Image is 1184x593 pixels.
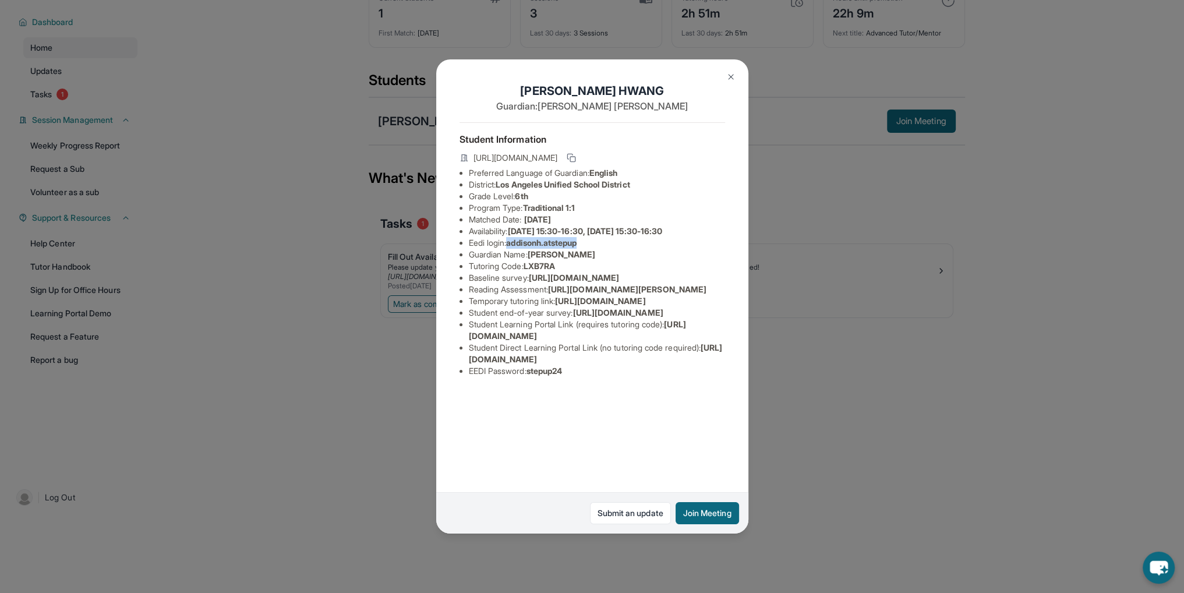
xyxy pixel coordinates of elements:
[469,284,725,295] li: Reading Assessment :
[548,284,706,294] span: [URL][DOMAIN_NAME][PERSON_NAME]
[522,203,575,213] span: Traditional 1:1
[555,296,645,306] span: [URL][DOMAIN_NAME]
[524,261,555,271] span: LXB7RA
[469,342,725,365] li: Student Direct Learning Portal Link (no tutoring code required) :
[473,152,557,164] span: [URL][DOMAIN_NAME]
[469,190,725,202] li: Grade Level:
[526,366,563,376] span: stepup24
[572,308,663,317] span: [URL][DOMAIN_NAME]
[528,249,596,259] span: [PERSON_NAME]
[460,83,725,99] h1: [PERSON_NAME] HWANG
[507,226,662,236] span: [DATE] 15:30-16:30, [DATE] 15:30-16:30
[1143,552,1175,584] button: chat-button
[469,237,725,249] li: Eedi login :
[529,273,619,283] span: [URL][DOMAIN_NAME]
[460,132,725,146] h4: Student Information
[469,249,725,260] li: Guardian Name :
[524,214,551,224] span: [DATE]
[469,214,725,225] li: Matched Date:
[469,260,725,272] li: Tutoring Code :
[506,238,577,248] span: addisonh.atstepup
[564,151,578,165] button: Copy link
[469,202,725,214] li: Program Type:
[590,502,671,524] a: Submit an update
[676,502,739,524] button: Join Meeting
[469,365,725,377] li: EEDI Password :
[496,179,630,189] span: Los Angeles Unified School District
[589,168,618,178] span: English
[460,99,725,113] p: Guardian: [PERSON_NAME] [PERSON_NAME]
[726,72,736,82] img: Close Icon
[469,272,725,284] li: Baseline survey :
[469,167,725,179] li: Preferred Language of Guardian:
[469,179,725,190] li: District:
[469,307,725,319] li: Student end-of-year survey :
[469,225,725,237] li: Availability:
[469,319,725,342] li: Student Learning Portal Link (requires tutoring code) :
[469,295,725,307] li: Temporary tutoring link :
[515,191,528,201] span: 6th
